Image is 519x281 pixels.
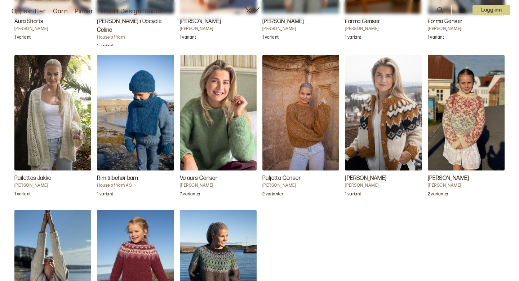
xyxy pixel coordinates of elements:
[262,55,339,170] img: Ane Kydland ThomassenPaljetta Genser
[97,55,174,170] img: House of Yarn ASRim tilbehør barn
[14,55,91,170] img: Ane Kydland ThomassenPailettes Jakke
[14,183,91,189] h4: [PERSON_NAME]
[245,7,259,13] a: Woolit
[14,35,31,42] p: 1 variant
[428,26,505,32] h4: [PERSON_NAME]
[345,191,361,199] p: 1 variant
[262,26,339,32] h4: [PERSON_NAME]
[14,55,91,201] a: Pailettes Jakke
[101,7,161,17] a: Woolit Design Studio
[428,55,505,201] a: Carly Barnegenser
[345,174,422,183] h3: [PERSON_NAME]
[14,17,91,26] h3: Aura Shorts
[262,35,279,42] p: 1 variant
[14,26,91,32] h4: [PERSON_NAME]
[97,183,174,189] h4: House of Yarn AS
[12,7,46,17] a: Oppskrifter
[180,183,257,189] h4: [PERSON_NAME]
[428,17,505,26] h3: Forma Genser
[473,5,510,15] p: Logg inn
[75,7,93,17] a: Pinner
[97,17,174,35] h3: [PERSON_NAME] i Upcycle Celine
[345,26,422,32] h4: [PERSON_NAME]
[428,55,505,170] img: Hrönn JónsdóttirCarly Barnegenser
[180,17,257,26] h3: [PERSON_NAME]
[180,174,257,183] h3: Velours Genser
[428,35,444,42] p: 1 variant
[180,35,196,42] p: 1 variant
[14,191,31,199] p: 1 variant
[262,191,283,199] p: 2 varianter
[14,174,91,183] h3: Pailettes Jakke
[262,174,339,183] h3: Paljetta Genser
[180,55,257,170] img: Ane Kydland ThomassenVelours Genser
[262,17,339,26] h3: [PERSON_NAME]
[345,17,422,26] h3: Forma Genser
[345,55,422,201] a: Cilian Jakke
[97,55,174,201] a: Rim tilbehør barn
[345,55,422,170] img: Ane Kydland ThomassenCilian Jakke
[262,183,339,189] h4: [PERSON_NAME]
[180,26,257,32] h4: [PERSON_NAME]
[97,35,174,40] h4: House of Yarn
[180,191,201,199] p: 7 varianter
[345,35,361,42] p: 1 variant
[97,174,174,183] h3: Rim tilbehør barn
[428,174,505,183] h3: [PERSON_NAME]
[473,5,510,15] button: User dropdown
[345,183,422,189] h4: [PERSON_NAME]
[53,7,67,17] a: Garn
[97,191,113,199] p: 1 variant
[97,43,113,51] p: 1 variant
[428,191,449,199] p: 2 varianter
[428,183,505,189] h4: [PERSON_NAME]
[180,55,257,201] a: Velours Genser
[262,55,339,201] a: Paljetta Genser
